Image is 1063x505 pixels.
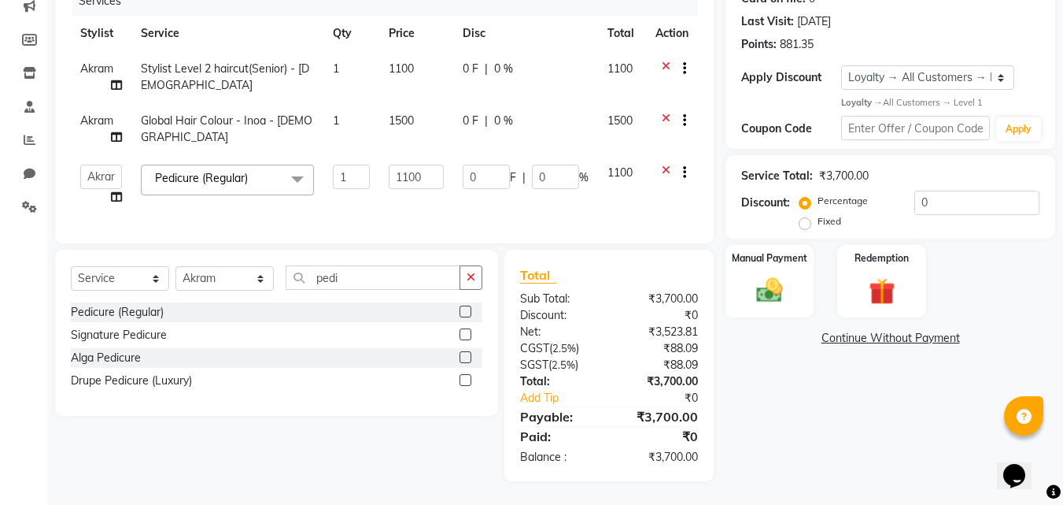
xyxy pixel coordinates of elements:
div: Net: [508,324,609,340]
span: F [510,169,516,186]
span: Stylist Level 2 haircut(Senior) - [DEMOGRAPHIC_DATA] [141,61,309,92]
button: Apply [996,117,1041,141]
input: Search or Scan [286,265,460,290]
a: x [248,171,255,185]
div: Discount: [741,195,790,211]
img: _gift.svg [861,275,903,307]
span: % [579,169,589,186]
span: SGST [520,358,548,372]
div: ₹3,700.00 [609,291,710,307]
th: Service [131,16,323,51]
span: 1100 [607,165,633,180]
div: [DATE] [797,13,831,30]
div: ₹0 [626,390,711,407]
span: 1100 [389,61,414,76]
div: ₹3,523.81 [609,324,710,340]
span: 1500 [607,113,633,128]
div: Total: [508,373,609,390]
div: ₹88.09 [609,357,710,373]
div: Balance : [508,449,609,466]
div: Coupon Code [741,121,840,137]
div: Pedicure (Regular) [71,304,164,321]
span: 1 [333,113,339,128]
div: Service Total: [741,168,813,184]
span: 0 F [463,113,478,129]
span: 1 [333,61,339,76]
div: Discount: [508,307,609,324]
th: Action [646,16,698,51]
span: Akram [80,61,113,76]
div: ₹0 [609,307,710,324]
span: Akram [80,113,113,128]
div: ( ) [508,357,609,373]
div: ₹3,700.00 [609,373,710,390]
div: Points: [741,36,777,53]
th: Stylist [71,16,131,51]
div: Drupe Pedicure (Luxury) [71,373,192,389]
span: 2.5% [552,358,575,371]
div: Apply Discount [741,69,840,86]
div: ₹3,700.00 [609,449,710,466]
label: Fixed [818,214,841,228]
div: Payable: [508,407,609,426]
th: Disc [453,16,598,51]
th: Total [598,16,646,51]
img: _cash.svg [748,275,791,305]
div: ₹3,700.00 [819,168,869,184]
div: ₹0 [609,427,710,446]
strong: Loyalty → [841,97,883,108]
div: ₹88.09 [609,340,710,357]
span: 0 F [463,61,478,77]
div: Sub Total: [508,291,609,307]
div: Last Visit: [741,13,794,30]
span: 1500 [389,113,414,128]
div: Paid: [508,427,609,446]
span: | [485,113,488,129]
span: 0 % [494,61,513,77]
span: | [522,169,526,186]
span: CGST [520,341,549,355]
a: Continue Without Payment [729,330,1052,347]
label: Percentage [818,194,868,208]
span: 2.5% [552,342,576,355]
iframe: chat widget [997,442,1047,489]
div: Signature Pedicure [71,327,167,343]
span: Global Hair Colour - Inoa - [DEMOGRAPHIC_DATA] [141,113,312,144]
th: Price [379,16,452,51]
label: Redemption [854,251,909,265]
div: ₹3,700.00 [609,407,710,426]
div: All Customers → Level 1 [841,96,1039,110]
span: 0 % [494,113,513,129]
span: | [485,61,488,77]
span: Total [520,267,556,284]
input: Enter Offer / Coupon Code [841,116,990,140]
label: Manual Payment [732,251,807,265]
div: ( ) [508,340,609,357]
span: 1100 [607,61,633,76]
span: Pedicure (Regular) [155,171,248,185]
th: Qty [323,16,380,51]
div: 881.35 [780,36,814,53]
div: Alga Pedicure [71,350,141,366]
a: Add Tip [508,390,626,407]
